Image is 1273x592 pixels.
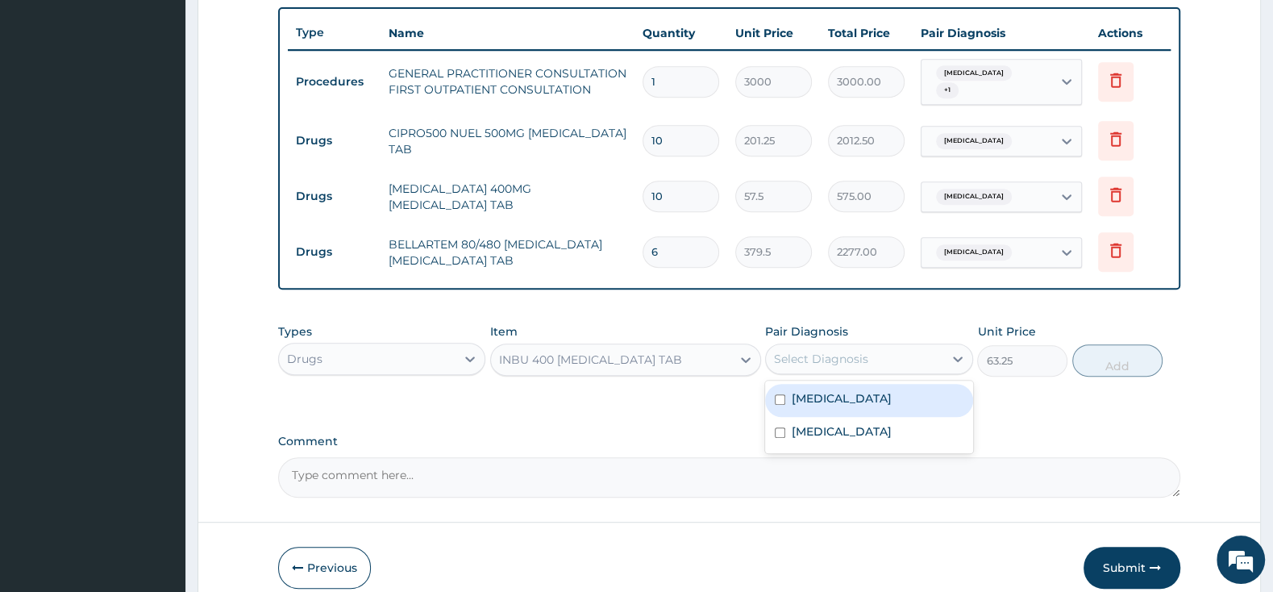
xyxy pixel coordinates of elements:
[820,17,913,49] th: Total Price
[1084,547,1180,589] button: Submit
[381,17,634,49] th: Name
[381,228,634,277] td: BELLARTEM 80/480 [MEDICAL_DATA] [MEDICAL_DATA] TAB
[288,126,381,156] td: Drugs
[774,351,868,367] div: Select Diagnosis
[288,18,381,48] th: Type
[1072,344,1163,377] button: Add
[936,65,1012,81] span: [MEDICAL_DATA]
[278,325,312,339] label: Types
[977,323,1035,340] label: Unit Price
[288,181,381,211] td: Drugs
[765,323,848,340] label: Pair Diagnosis
[30,81,65,121] img: d_794563401_company_1708531726252_794563401
[792,423,892,440] label: [MEDICAL_DATA]
[381,173,634,221] td: [MEDICAL_DATA] 400MG [MEDICAL_DATA] TAB
[94,187,223,350] span: We're online!
[278,435,1180,448] label: Comment
[499,352,682,368] div: INBU 400 [MEDICAL_DATA] TAB
[264,8,303,47] div: Minimize live chat window
[727,17,820,49] th: Unit Price
[936,133,1012,149] span: [MEDICAL_DATA]
[8,409,307,465] textarea: Type your message and hit 'Enter'
[278,547,371,589] button: Previous
[288,67,381,97] td: Procedures
[1090,17,1171,49] th: Actions
[792,390,892,406] label: [MEDICAL_DATA]
[936,82,959,98] span: + 1
[913,17,1090,49] th: Pair Diagnosis
[288,237,381,267] td: Drugs
[936,189,1012,205] span: [MEDICAL_DATA]
[490,323,518,340] label: Item
[936,244,1012,261] span: [MEDICAL_DATA]
[634,17,727,49] th: Quantity
[381,117,634,165] td: CIPRO500 NUEL 500MG [MEDICAL_DATA] TAB
[381,57,634,106] td: GENERAL PRACTITIONER CONSULTATION FIRST OUTPATIENT CONSULTATION
[287,351,322,367] div: Drugs
[84,90,271,111] div: Chat with us now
